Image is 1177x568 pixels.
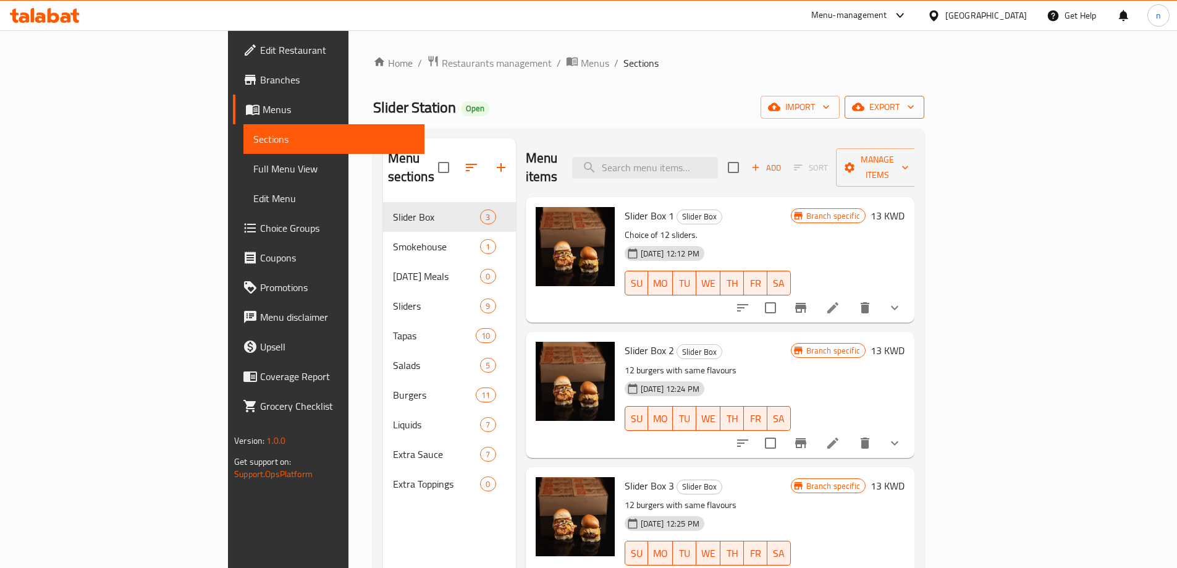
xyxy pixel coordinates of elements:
span: SU [630,274,644,292]
svg: Show Choices [887,436,902,451]
button: delete [850,293,880,323]
span: Coupons [260,250,415,265]
span: FR [749,274,762,292]
span: 3 [481,211,495,223]
span: Smokehouse [393,239,481,254]
span: Salads [393,358,481,373]
a: Coverage Report [233,362,424,391]
span: Sliders [393,299,481,313]
div: items [480,210,496,224]
span: WE [701,274,715,292]
span: Sections [253,132,415,146]
div: Tapas [393,328,476,343]
button: import [761,96,840,119]
span: Slider Box 2 [625,341,674,360]
a: Menus [233,95,424,124]
img: Slider Box 1 [536,207,615,286]
h6: 13 KWD [871,477,905,494]
button: Branch-specific-item [786,293,816,323]
span: FR [749,410,762,428]
div: Extra Toppings0 [383,469,516,499]
span: Grocery Checklist [260,399,415,413]
span: TH [725,410,739,428]
span: Branch specific [801,345,865,357]
span: Branches [260,72,415,87]
button: SA [767,541,791,566]
span: 9 [481,300,495,312]
div: items [480,358,496,373]
h6: 13 KWD [871,207,905,224]
button: FR [744,541,767,566]
a: Promotions [233,273,424,302]
button: TU [673,541,696,566]
span: Choice Groups [260,221,415,235]
span: Sections [623,56,659,70]
span: WE [701,545,715,562]
a: Edit menu item [825,300,840,315]
span: SU [630,410,644,428]
span: Full Menu View [253,161,415,176]
div: Extra Sauce7 [383,439,516,469]
span: 1.0.0 [266,433,285,449]
img: Slider Box 3 [536,477,615,556]
span: Edit Menu [253,191,415,206]
button: WE [696,406,720,431]
div: [GEOGRAPHIC_DATA] [945,9,1027,22]
li: / [557,56,561,70]
div: Slider Box [393,210,481,224]
span: FR [749,545,762,562]
button: MO [648,541,673,566]
a: Coupons [233,243,424,273]
span: Coverage Report [260,369,415,384]
span: Burgers [393,388,476,402]
span: Branch specific [801,480,865,492]
li: / [614,56,618,70]
span: Slider Station [373,93,456,121]
div: items [480,477,496,491]
span: MO [653,274,668,292]
button: SU [625,271,649,295]
button: sort-choices [728,428,757,458]
span: Select to update [757,430,783,456]
button: SA [767,406,791,431]
span: [DATE] 12:12 PM [636,248,704,260]
span: Open [461,103,489,114]
span: 10 [476,330,495,342]
div: items [480,269,496,284]
a: Edit menu item [825,436,840,451]
div: Slider Box [677,210,722,224]
button: SA [767,271,791,295]
div: items [480,299,496,313]
button: TU [673,406,696,431]
a: Support.OpsPlatform [234,466,313,482]
button: Add [746,158,786,177]
span: Slider Box 3 [625,477,674,495]
div: items [476,388,496,402]
div: Extra Sauce [393,447,481,462]
span: 5 [481,360,495,371]
a: Choice Groups [233,213,424,243]
div: Sliders9 [383,291,516,321]
div: Smokehouse1 [383,232,516,261]
div: Liquids7 [383,410,516,439]
p: 12 burgers with same flavours [625,498,791,513]
span: Select all sections [431,155,457,180]
button: TH [720,541,744,566]
span: Branch specific [801,210,865,222]
span: Get support on: [234,454,291,470]
span: SU [630,545,644,562]
svg: Show Choices [887,300,902,315]
div: Open [461,101,489,116]
span: 7 [481,419,495,431]
button: SU [625,541,649,566]
span: Menus [581,56,609,70]
span: TU [678,274,691,292]
div: items [480,417,496,432]
a: Grocery Checklist [233,391,424,421]
span: MO [653,410,668,428]
div: Slider Box [677,344,722,359]
div: Tapas10 [383,321,516,350]
a: Full Menu View [243,154,424,184]
button: export [845,96,924,119]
